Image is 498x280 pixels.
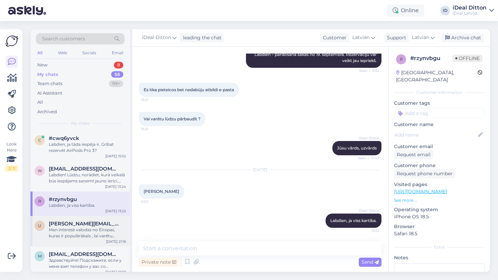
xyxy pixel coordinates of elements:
[110,48,125,57] div: Email
[144,87,234,92] span: Es itka pieteicos bet nedabūju atbildi e-pasta
[49,251,119,257] span: marusa16@inbox.lv
[354,136,379,141] span: iDeal Ditton
[354,208,379,213] span: iDeal Ditton
[37,99,43,106] div: All
[81,48,98,57] div: Socials
[37,80,62,87] div: Team chats
[394,150,433,159] div: Request email
[38,254,42,259] span: m
[141,97,166,102] span: 15:21
[49,196,77,202] span: #rzynvbgu
[394,223,484,230] p: Browser
[105,154,126,159] div: [DATE] 15:52
[394,169,455,178] div: Request phone number
[394,254,484,261] p: Notes
[5,165,18,172] div: 2 / 3
[49,227,126,239] div: Man interesē valodas no Eiropas, kuras ir populārākais , lai varētu sarunāties, bet es jau to nev...
[354,228,379,233] span: 13:22
[384,34,406,41] div: Support
[37,90,62,97] div: AI Assistant
[38,168,42,173] span: w
[394,89,484,96] div: Customer information
[38,223,41,228] span: u
[453,55,482,62] span: Offline
[5,35,18,47] img: Askly Logo
[5,141,18,172] div: Look Here
[440,6,450,15] div: ID
[106,239,126,244] div: [DATE] 21:16
[387,4,424,17] div: Online
[37,71,58,78] div: My chats
[453,11,486,16] div: iDeal Latvija
[49,257,126,269] div: Здравствуйте! Подскажите, если у меня взят телефон у вас со smartdeal программе, с возможность об...
[441,33,484,42] div: Archive chat
[49,141,126,154] div: Labdien, ja tāda iespēja ir. Gribat rezervēt AirPods Pro 3?
[396,69,478,83] div: [GEOGRAPHIC_DATA], [GEOGRAPHIC_DATA]
[139,167,381,173] div: [DATE]
[394,121,484,128] p: Customer name
[354,68,379,73] span: Seen ✓ 9:34
[330,218,377,223] span: Labdien, ja viss kartība.
[337,145,377,151] span: Jūsu vārds, uzvārds
[394,131,477,139] input: Add name
[49,172,126,184] div: Labdien! Lūdzu, norādiet, kurā veikalā būs iespējams saņemt jauno ierīci. Tāpat man būs nepiecieš...
[141,126,166,132] span: 15:21
[49,202,126,208] div: Labdien, ja viss kartība.
[394,143,484,150] p: Customer email
[394,181,484,188] p: Visited pages
[36,48,44,57] div: All
[394,188,447,195] a: [URL][DOMAIN_NAME]
[105,269,126,275] div: [DATE] 18:38
[142,34,171,41] span: iDeal Ditton
[139,258,179,267] div: Private note
[394,230,484,237] p: Safari 18.5
[394,108,484,118] input: Add a tag
[111,71,123,78] div: 56
[394,162,484,169] p: Customer phone
[354,156,379,161] span: Seen ✓ 17:43
[141,199,166,204] span: 0:02
[109,80,123,87] div: 99+
[105,208,126,214] div: [DATE] 13:22
[352,34,370,41] span: Latvian
[37,62,47,68] div: New
[144,116,201,121] span: Vai varētu lūdzu pārbaudīt ?
[49,221,119,227] span: udris.deivids@icloud.com
[394,206,484,213] p: Operating system
[394,244,484,250] div: Extra
[57,48,68,57] div: Web
[38,138,41,143] span: c
[38,199,41,204] span: r
[105,184,126,189] div: [DATE] 13:24
[49,135,79,141] span: #cwq6yvck
[49,166,119,172] span: winterfree96@gmail.com
[320,34,347,41] div: Customer
[180,34,222,41] div: leading the chat
[144,189,179,194] span: [PERSON_NAME]
[453,5,494,16] a: iDeal DittoniDeal Latvija
[42,35,85,42] span: Search customers
[37,108,57,115] div: Archived
[453,5,486,11] div: iDeal Ditton
[361,259,379,265] span: Send
[394,213,484,220] p: iPhone OS 18.5
[114,62,123,68] div: 8
[400,57,403,62] span: r
[394,197,484,203] p: See more ...
[410,54,453,62] div: # rzynvbgu
[394,100,484,107] p: Customer tags
[71,120,89,126] span: My chats
[412,34,429,41] span: Latvian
